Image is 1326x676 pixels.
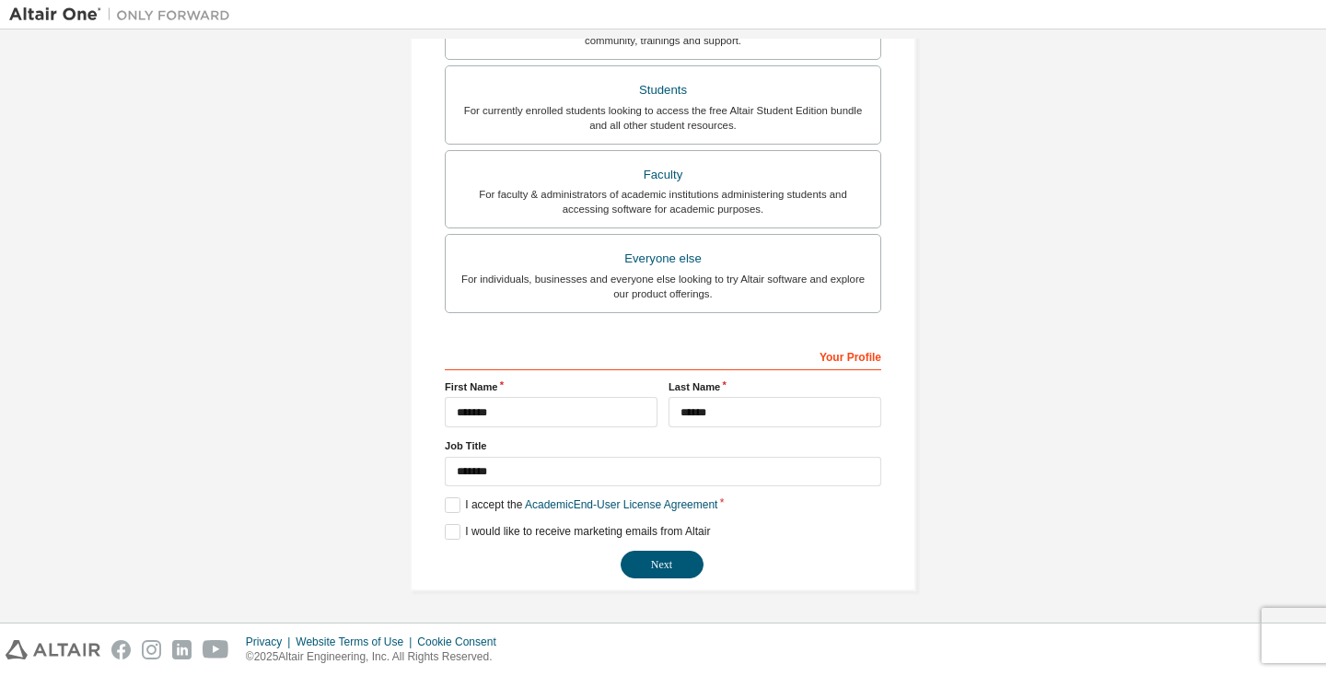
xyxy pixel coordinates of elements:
[669,379,881,394] label: Last Name
[9,6,239,24] img: Altair One
[457,246,869,272] div: Everyone else
[525,498,717,511] a: Academic End-User License Agreement
[111,640,131,659] img: facebook.svg
[457,162,869,188] div: Faculty
[457,103,869,133] div: For currently enrolled students looking to access the free Altair Student Edition bundle and all ...
[6,640,100,659] img: altair_logo.svg
[457,77,869,103] div: Students
[457,187,869,216] div: For faculty & administrators of academic institutions administering students and accessing softwa...
[445,341,881,370] div: Your Profile
[445,438,881,453] label: Job Title
[246,635,296,649] div: Privacy
[172,640,192,659] img: linkedin.svg
[246,649,507,665] p: © 2025 Altair Engineering, Inc. All Rights Reserved.
[445,524,710,540] label: I would like to receive marketing emails from Altair
[417,635,506,649] div: Cookie Consent
[457,272,869,301] div: For individuals, businesses and everyone else looking to try Altair software and explore our prod...
[142,640,161,659] img: instagram.svg
[296,635,417,649] div: Website Terms of Use
[621,551,704,578] button: Next
[445,497,717,513] label: I accept the
[445,379,657,394] label: First Name
[203,640,229,659] img: youtube.svg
